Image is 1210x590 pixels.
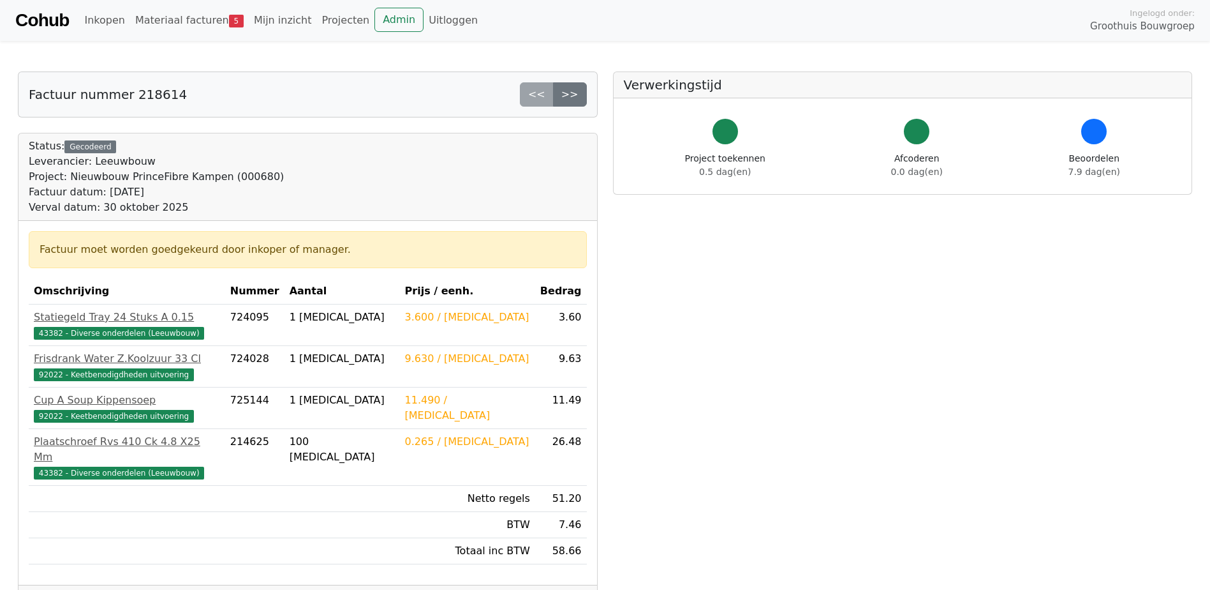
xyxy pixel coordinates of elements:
[225,278,284,305] th: Nummer
[1068,167,1120,177] span: 7.9 dag(en)
[553,82,587,107] a: >>
[29,169,284,185] div: Project: Nieuwbouw PrinceFibre Kampen (000680)
[29,185,284,200] div: Factuur datum: [DATE]
[400,486,535,512] td: Netto regels
[34,327,204,340] span: 43382 - Diverse onderdelen (Leeuwbouw)
[290,393,395,408] div: 1 [MEDICAL_DATA]
[29,154,284,169] div: Leverancier: Leeuwbouw
[29,200,284,215] div: Verval datum: 30 oktober 2025
[535,429,587,486] td: 26.48
[34,393,220,408] div: Cup A Soup Kippensoep
[1090,19,1195,34] span: Groothuis Bouwgroep
[29,87,187,102] h5: Factuur nummer 218614
[225,305,284,346] td: 724095
[424,8,483,33] a: Uitloggen
[130,8,249,33] a: Materiaal facturen5
[34,368,194,381] span: 92022 - Keetbenodigdheden uitvoering
[249,8,317,33] a: Mijn inzicht
[79,8,129,33] a: Inkopen
[405,351,530,367] div: 9.630 / [MEDICAL_DATA]
[891,152,943,179] div: Afcoderen
[400,538,535,564] td: Totaal inc BTW
[34,434,220,480] a: Plaatschroef Rvs 410 Ck 4.8 X25 Mm43382 - Diverse onderdelen (Leeuwbouw)
[316,8,374,33] a: Projecten
[405,434,530,450] div: 0.265 / [MEDICAL_DATA]
[699,167,751,177] span: 0.5 dag(en)
[290,351,395,367] div: 1 [MEDICAL_DATA]
[225,388,284,429] td: 725144
[290,310,395,325] div: 1 [MEDICAL_DATA]
[284,278,400,305] th: Aantal
[34,310,220,325] div: Statiegeld Tray 24 Stuks A 0.15
[34,434,220,465] div: Plaatschroef Rvs 410 Ck 4.8 X25 Mm
[405,310,530,325] div: 3.600 / [MEDICAL_DATA]
[1130,7,1195,19] span: Ingelogd onder:
[535,305,587,346] td: 3.60
[229,15,244,27] span: 5
[535,486,587,512] td: 51.20
[225,346,284,388] td: 724028
[64,140,116,153] div: Gecodeerd
[891,167,943,177] span: 0.0 dag(en)
[400,512,535,538] td: BTW
[34,351,220,367] div: Frisdrank Water Z.Koolzuur 33 Cl
[29,278,225,305] th: Omschrijving
[34,410,194,423] span: 92022 - Keetbenodigdheden uitvoering
[374,8,424,32] a: Admin
[400,278,535,305] th: Prijs / eenh.
[29,139,284,215] div: Status:
[15,5,69,36] a: Cohub
[535,278,587,305] th: Bedrag
[34,467,204,480] span: 43382 - Diverse onderdelen (Leeuwbouw)
[535,512,587,538] td: 7.46
[34,393,220,423] a: Cup A Soup Kippensoep92022 - Keetbenodigdheden uitvoering
[624,77,1182,93] h5: Verwerkingstijd
[535,538,587,564] td: 58.66
[290,434,395,465] div: 100 [MEDICAL_DATA]
[535,346,587,388] td: 9.63
[1068,152,1120,179] div: Beoordelen
[34,351,220,382] a: Frisdrank Water Z.Koolzuur 33 Cl92022 - Keetbenodigdheden uitvoering
[535,388,587,429] td: 11.49
[685,152,765,179] div: Project toekennen
[405,393,530,423] div: 11.490 / [MEDICAL_DATA]
[34,310,220,340] a: Statiegeld Tray 24 Stuks A 0.1543382 - Diverse onderdelen (Leeuwbouw)
[225,429,284,486] td: 214625
[40,242,576,257] div: Factuur moet worden goedgekeurd door inkoper of manager.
